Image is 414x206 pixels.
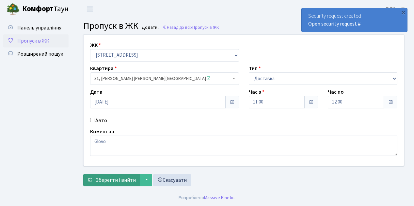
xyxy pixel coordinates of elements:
[90,88,103,96] label: Дата
[3,34,69,47] a: Пропуск в ЖК
[17,37,49,45] span: Пропуск в ЖК
[192,24,219,30] span: Пропуск в ЖК
[96,177,136,184] span: Зберегти і вийти
[90,41,101,49] label: ЖК
[90,72,239,85] span: 31, Ігнатьєвська Інна Аркадіївна <span class='la la-check-square text-success'></span>
[90,128,114,136] label: Коментар
[308,20,361,28] a: Open security request #
[83,174,140,186] button: Зберегти і вийти
[386,5,406,13] a: ВЛ2 -. К.
[179,194,235,201] div: Розроблено .
[83,19,138,32] span: Пропуск в ЖК
[162,24,219,30] a: Назад до всіхПропуск в ЖК
[302,8,407,32] div: Security request created
[7,3,20,16] img: logo.png
[153,174,191,186] a: Скасувати
[95,117,107,124] label: Авто
[400,9,406,15] div: ×
[204,194,234,201] a: Massive Kinetic
[328,88,344,96] label: Час по
[386,6,406,13] b: ВЛ2 -. К.
[22,4,69,15] span: Таун
[17,24,61,31] span: Панель управління
[17,50,63,58] span: Розширений пошук
[249,88,264,96] label: Час з
[90,65,117,72] label: Квартира
[140,25,159,30] small: Додати .
[82,4,98,14] button: Переключити навігацію
[94,75,231,82] span: 31, Ігнатьєвська Інна Аркадіївна <span class='la la-check-square text-success'></span>
[3,21,69,34] a: Панель управління
[249,65,261,72] label: Тип
[3,47,69,61] a: Розширений пошук
[22,4,54,14] b: Комфорт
